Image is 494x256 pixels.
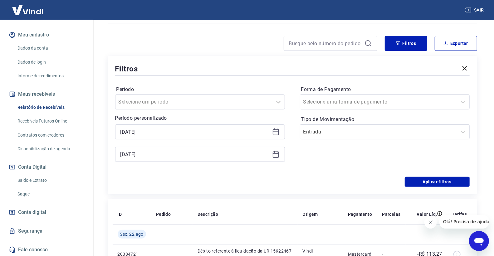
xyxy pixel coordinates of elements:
p: Tarifas [452,211,467,217]
p: Pedido [156,211,171,217]
a: Conta digital [7,205,86,219]
a: Saque [15,188,86,200]
input: Data final [120,150,270,159]
button: Conta Digital [7,160,86,174]
a: Dados da conta [15,42,86,55]
a: Disponibilização de agenda [15,142,86,155]
p: Pagamento [348,211,372,217]
a: Informe de rendimentos [15,70,86,82]
a: Relatório de Recebíveis [15,101,86,114]
button: Filtros [385,36,427,51]
a: Saldo e Extrato [15,174,86,187]
span: Olá! Precisa de ajuda? [4,4,52,9]
iframe: Botão para abrir a janela de mensagens [469,231,489,251]
img: Vindi [7,0,48,19]
a: Dados de login [15,56,86,69]
button: Aplicar filtros [405,177,470,187]
input: Data inicial [120,127,270,137]
label: Período [116,86,284,93]
p: Descrição [198,211,218,217]
p: Período personalizado [115,114,285,122]
label: Tipo de Movimentação [301,116,468,123]
a: Recebíveis Futuros Online [15,115,86,128]
p: Valor Líq. [417,211,437,217]
iframe: Fechar mensagem [424,216,437,229]
button: Meus recebíveis [7,87,86,101]
a: Contratos com credores [15,129,86,142]
p: Parcelas [382,211,400,217]
iframe: Mensagem da empresa [439,215,489,229]
button: Sair [464,4,487,16]
h5: Filtros [115,64,138,74]
label: Forma de Pagamento [301,86,468,93]
input: Busque pelo número do pedido [289,39,362,48]
button: Meu cadastro [7,28,86,42]
p: Origem [303,211,318,217]
p: ID [118,211,122,217]
span: Conta digital [18,208,46,217]
button: Exportar [435,36,477,51]
span: Sex, 22 ago [120,231,144,237]
a: Segurança [7,224,86,238]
